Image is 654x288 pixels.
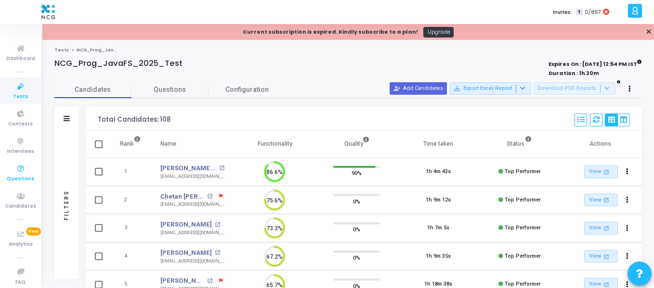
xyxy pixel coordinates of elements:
[534,82,615,95] button: Download PDF Reports
[15,278,26,287] span: FAQ
[7,175,34,183] span: Questions
[549,58,642,68] strong: Expires On : [DATE] 12:54 PM IST
[110,131,151,158] th: Rank
[54,85,131,95] span: Candidates
[7,148,34,156] span: Interviews
[605,113,630,126] div: View Options
[160,276,205,286] a: [PERSON_NAME]
[602,224,611,232] mat-icon: open_in_new
[454,85,460,92] mat-icon: save_alt
[160,220,212,229] a: [PERSON_NAME]
[576,9,582,16] span: T
[450,82,531,95] button: Export Excel Report
[426,168,451,176] div: 1h 4m 43s
[54,59,183,68] h4: NCG_Prog_JavaFS_2025_Test
[353,225,360,234] span: 0%
[505,225,541,231] span: Top Performer
[54,47,642,53] nav: breadcrumb
[585,8,601,16] span: 0/857
[160,192,205,201] a: Chetan [PERSON_NAME]
[621,250,634,263] button: Actions
[8,120,33,128] span: Contests
[646,27,652,37] a: ✕
[26,227,41,236] span: New
[207,194,212,199] mat-icon: open_in_new
[352,168,362,178] span: 90%
[110,214,151,242] td: 3
[602,196,611,204] mat-icon: open_in_new
[316,131,397,158] th: Quality
[584,165,618,178] a: View
[5,202,36,211] span: Candidates
[353,253,360,263] span: 0%
[621,165,634,179] button: Actions
[505,197,541,203] span: Top Performer
[9,240,33,249] span: Analytics
[219,165,224,171] mat-icon: open_in_new
[553,8,572,16] label: Invites:
[561,131,642,158] th: Actions
[423,138,453,149] div: Time taken
[160,138,176,149] div: Name
[393,85,400,92] mat-icon: person_add_alt
[160,173,224,180] div: [EMAIL_ADDRESS][DOMAIN_NAME]
[131,85,209,95] span: Questions
[234,131,315,158] th: Functionality
[6,55,35,63] span: Dashboard
[62,152,71,258] div: Filters
[207,278,212,284] mat-icon: open_in_new
[505,281,541,287] span: Top Performer
[215,222,220,227] mat-icon: open_in_new
[621,222,634,235] button: Actions
[602,252,611,261] mat-icon: open_in_new
[584,222,618,235] a: View
[353,196,360,206] span: 0%
[110,186,151,214] td: 2
[215,250,220,255] mat-icon: open_in_new
[549,69,599,77] strong: Duration : 1h 20m
[110,158,151,186] td: 1
[584,250,618,263] a: View
[243,28,418,36] div: Current subscription is expired. Kindly subscribe to a plan!
[584,194,618,207] a: View
[423,27,454,38] a: Upgrade
[98,116,170,124] div: Total Candidates: 108
[479,131,560,158] th: Status
[602,168,611,176] mat-icon: open_in_new
[13,93,28,101] span: Tests
[110,242,151,271] td: 4
[160,163,217,173] a: [PERSON_NAME][DEMOGRAPHIC_DATA]
[505,168,541,175] span: Top Performer
[160,229,224,237] div: [EMAIL_ADDRESS][DOMAIN_NAME]
[160,258,224,265] div: [EMAIL_ADDRESS][DOMAIN_NAME]
[225,85,269,95] span: Configuration
[621,193,634,207] button: Actions
[39,2,57,22] img: logo
[426,196,451,204] div: 1h 9m 12s
[426,252,451,261] div: 1h 9m 35s
[390,82,447,95] button: Add Candidates
[54,47,69,53] a: Tests
[160,248,212,258] a: [PERSON_NAME]
[77,47,152,53] span: NCG_Prog_JavaFS_2025_Test
[505,253,541,259] span: Top Performer
[160,201,224,208] div: [EMAIL_ADDRESS][DOMAIN_NAME]
[427,224,449,232] div: 1h 7m 5s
